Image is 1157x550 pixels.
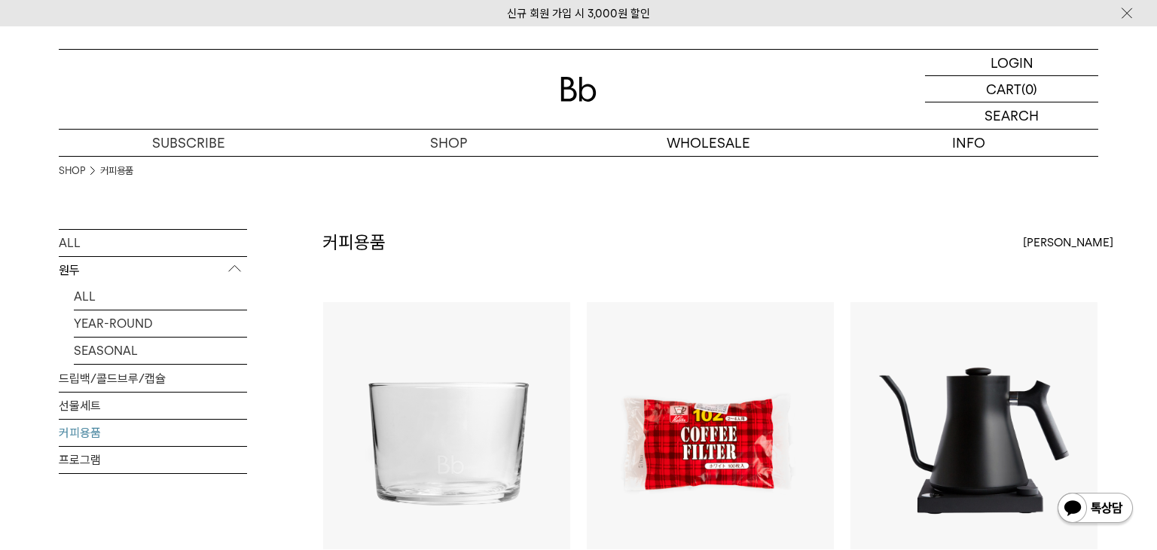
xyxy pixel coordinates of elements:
[322,230,386,255] h2: 커피용품
[1023,234,1113,252] span: [PERSON_NAME]
[925,76,1098,102] a: CART (0)
[59,447,247,473] a: 프로그램
[59,393,247,419] a: 선물세트
[74,338,247,364] a: SEASONAL
[59,420,247,446] a: 커피용품
[59,257,247,284] p: 원두
[985,102,1039,129] p: SEARCH
[1056,491,1134,527] img: 카카오톡 채널 1:1 채팅 버튼
[507,7,650,20] a: 신규 회원 가입 시 3,000원 할인
[323,302,570,549] img: Bb 유리잔 230ml
[59,163,85,179] a: SHOP
[850,302,1097,549] img: 펠로우 스태그 전기주전자
[1021,76,1037,102] p: (0)
[587,302,834,549] img: 칼리타 필터 화이트
[74,310,247,337] a: YEAR-ROUND
[991,50,1033,75] p: LOGIN
[74,283,247,310] a: ALL
[319,130,578,156] a: SHOP
[838,130,1098,156] p: INFO
[560,77,597,102] img: 로고
[59,130,319,156] a: SUBSCRIBE
[925,50,1098,76] a: LOGIN
[578,130,838,156] p: WHOLESALE
[59,230,247,256] a: ALL
[986,76,1021,102] p: CART
[100,163,133,179] a: 커피용품
[59,365,247,392] a: 드립백/콜드브루/캡슐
